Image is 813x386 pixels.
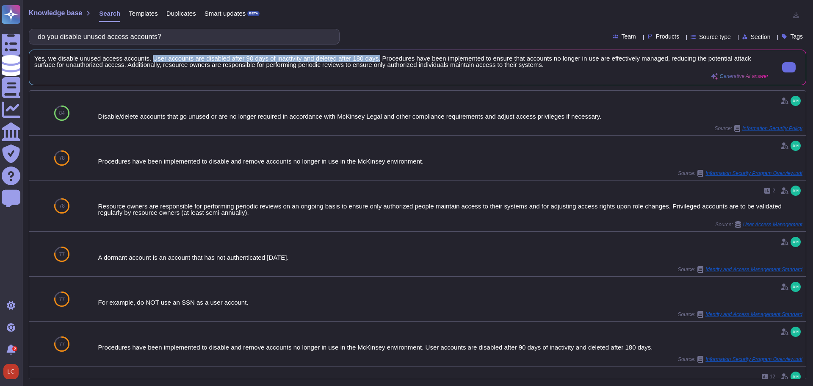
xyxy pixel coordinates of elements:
div: A dormant account is an account that has not authenticated [DATE]. [98,254,802,261]
span: Identity and Access Management Standard [705,267,802,272]
span: 77 [59,297,65,302]
span: 2 [772,188,775,193]
img: user [791,141,801,151]
span: Templates [129,10,158,17]
div: BETA [247,11,260,16]
span: Knowledge base [29,10,82,17]
div: 5 [12,346,17,351]
img: user [791,372,801,382]
span: Section [751,34,771,40]
span: User Access Management [743,222,802,227]
img: user [791,96,801,106]
img: user [791,327,801,337]
span: Tags [790,33,803,39]
button: user [2,362,25,381]
span: Source type [699,34,731,40]
div: Procedures have been implemented to disable and remove accounts no longer in use in the McKinsey ... [98,344,802,350]
div: Procedures have been implemented to disable and remove accounts no longer in use in the McKinsey ... [98,158,802,164]
span: Source: [678,311,802,318]
span: 78 [59,156,65,161]
span: 84 [59,111,65,116]
span: 12 [770,374,775,379]
span: Generative AI answer [719,74,768,79]
img: user [3,364,19,379]
div: Resource owners are responsible for performing periodic reviews on an ongoing basis to ensure onl... [98,203,802,216]
span: Source: [678,266,802,273]
span: Information Security Policy [742,126,802,131]
img: user [791,186,801,196]
input: Search a question or template... [33,29,331,44]
span: Information Security Program Overview.pdf [705,357,802,362]
span: Source: [678,356,802,363]
span: Identity and Access Management Standard [705,312,802,317]
span: Search [99,10,120,17]
span: Products [656,33,679,39]
span: Smart updates [205,10,246,17]
span: Source: [715,125,802,132]
span: Team [622,33,636,39]
span: Source: [715,221,802,228]
span: Information Security Program Overview.pdf [705,171,802,176]
span: 77 [59,252,65,257]
div: Disable/delete accounts that go unused or are no longer required in accordance with McKinsey Lega... [98,113,802,119]
span: 78 [59,203,65,208]
span: Duplicates [166,10,196,17]
span: Source: [678,170,802,177]
div: For example, do NOT use an SSN as a user account. [98,299,802,305]
img: user [791,282,801,292]
img: user [791,237,801,247]
span: Yes, we disable unused access accounts. User accounts are disabled after 90 days of inactivity an... [34,55,768,68]
span: 77 [59,342,65,347]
